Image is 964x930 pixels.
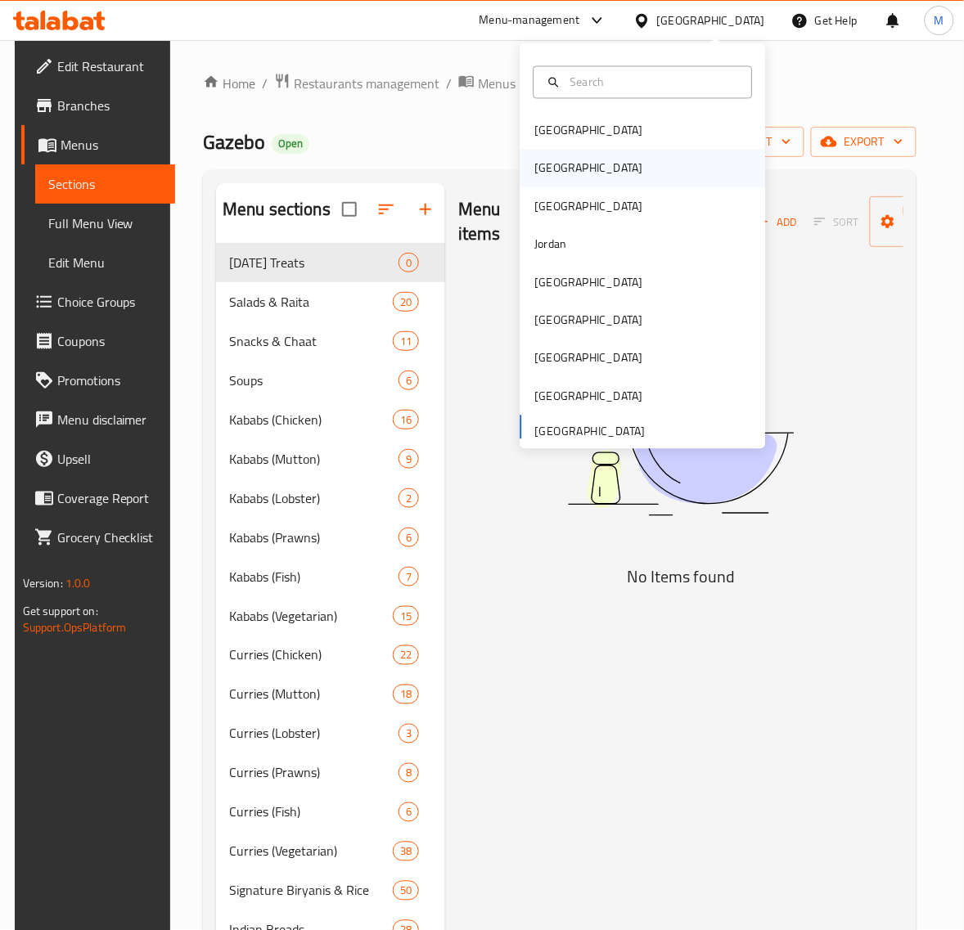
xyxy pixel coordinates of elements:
[21,518,176,557] a: Grocery Checklist
[229,371,399,390] span: Soups
[216,832,445,871] div: Curries (Vegetarian)38
[61,135,163,155] span: Menus
[399,530,418,546] span: 6
[48,213,163,233] span: Full Menu View
[23,617,127,638] a: Support.OpsPlatform
[535,273,643,291] div: [GEOGRAPHIC_DATA]
[535,349,643,367] div: [GEOGRAPHIC_DATA]
[203,74,255,93] a: Home
[755,213,800,231] span: Add
[804,209,870,235] span: Select section first
[274,73,439,94] a: Restaurants management
[229,410,393,429] div: Kababs (Chicken)
[935,11,944,29] span: M
[21,47,176,86] a: Edit Restaurant
[229,292,393,312] div: Salads & Raita
[399,726,418,742] span: 3
[446,74,452,93] li: /
[478,74,516,93] span: Menus
[57,488,163,508] span: Coverage Report
[21,282,176,321] a: Choice Groups
[216,714,445,753] div: Curries (Lobster)3
[229,645,393,665] span: Curries (Chicken)
[216,557,445,596] div: Kababs (Fish)7
[406,190,445,229] button: Add section
[476,564,885,590] h5: No Items found
[399,253,419,272] div: items
[229,331,393,351] div: Snacks & Chaat
[394,844,418,860] span: 38
[229,763,399,783] span: Curries (Prawns)
[262,74,268,93] li: /
[229,567,399,586] div: Kababs (Fish)
[229,685,393,704] div: Curries (Mutton)
[399,528,419,547] div: items
[203,73,917,94] nav: breadcrumb
[824,132,903,152] span: export
[229,606,393,626] span: Kababs (Vegetarian)
[535,387,643,405] div: [GEOGRAPHIC_DATA]
[216,321,445,361] div: Snacks & Chaat11
[229,528,399,547] span: Kababs (Prawns)
[394,412,418,428] span: 16
[216,243,445,282] div: [DATE] Treats0
[713,132,791,152] span: import
[657,11,765,29] div: [GEOGRAPHIC_DATA]
[21,86,176,125] a: Branches
[367,190,406,229] span: Sort sections
[65,573,91,594] span: 1.0.0
[57,292,163,312] span: Choice Groups
[535,197,643,215] div: [GEOGRAPHIC_DATA]
[216,400,445,439] div: Kababs (Chicken)16
[399,491,418,506] span: 2
[57,96,163,115] span: Branches
[229,802,399,822] span: Curries (Fish)
[21,361,176,400] a: Promotions
[21,321,176,361] a: Coupons
[480,11,580,30] div: Menu-management
[57,56,163,76] span: Edit Restaurant
[394,609,418,624] span: 15
[216,478,445,518] div: Kababs (Lobster)2
[399,567,419,586] div: items
[751,209,804,235] button: Add
[535,312,643,330] div: [GEOGRAPHIC_DATA]
[272,137,309,151] span: Open
[393,645,419,665] div: items
[216,282,445,321] div: Salads & Raita20
[229,881,393,901] span: Signature Biryanis & Rice
[48,253,163,272] span: Edit Menu
[223,197,331,222] h2: Menu sections
[811,127,917,157] button: export
[229,842,393,861] div: Curries (Vegetarian)
[35,243,176,282] a: Edit Menu
[48,174,163,194] span: Sections
[393,331,419,351] div: items
[294,74,439,93] span: Restaurants management
[399,373,418,389] span: 6
[272,134,309,154] div: Open
[393,881,419,901] div: items
[399,763,419,783] div: items
[458,197,501,246] h2: Menu items
[393,606,419,626] div: items
[399,802,419,822] div: items
[394,883,418,899] span: 50
[57,371,163,390] span: Promotions
[399,805,418,820] span: 6
[399,452,418,467] span: 9
[35,204,176,243] a: Full Menu View
[21,439,176,478] a: Upsell
[229,488,399,508] span: Kababs (Lobster)
[57,410,163,429] span: Menu disclaimer
[393,292,419,312] div: items
[394,294,418,310] span: 20
[535,122,643,140] div: [GEOGRAPHIC_DATA]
